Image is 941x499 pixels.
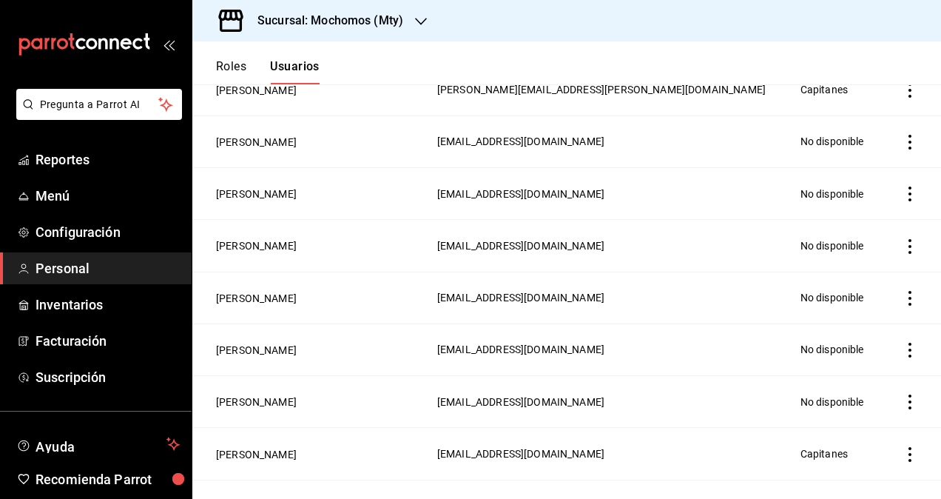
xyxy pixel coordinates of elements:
[216,59,320,84] div: navigation tabs
[36,186,180,206] span: Menú
[437,396,604,408] span: [EMAIL_ADDRESS][DOMAIN_NAME]
[903,343,917,358] button: actions
[437,448,604,460] span: [EMAIL_ADDRESS][DOMAIN_NAME]
[437,344,604,355] span: [EMAIL_ADDRESS][DOMAIN_NAME]
[792,220,884,272] td: No disponible
[792,324,884,375] td: No disponible
[163,38,175,50] button: open_drawer_menu
[36,258,180,278] span: Personal
[792,376,884,428] td: No disponible
[216,343,297,358] button: [PERSON_NAME]
[216,59,246,84] button: Roles
[437,240,604,252] span: [EMAIL_ADDRESS][DOMAIN_NAME]
[216,447,297,462] button: [PERSON_NAME]
[216,291,297,306] button: [PERSON_NAME]
[36,222,180,242] span: Configuración
[903,395,917,409] button: actions
[437,188,604,200] span: [EMAIL_ADDRESS][DOMAIN_NAME]
[800,448,848,460] span: Capitanes
[246,12,403,30] h3: Sucursal: Mochomos (Mty)
[216,187,297,201] button: [PERSON_NAME]
[216,83,297,98] button: [PERSON_NAME]
[437,135,604,147] span: [EMAIL_ADDRESS][DOMAIN_NAME]
[216,395,297,409] button: [PERSON_NAME]
[16,89,182,120] button: Pregunta a Parrot AI
[903,187,917,201] button: actions
[792,167,884,219] td: No disponible
[903,447,917,462] button: actions
[800,84,848,96] span: Capitanes
[903,135,917,150] button: actions
[36,295,180,315] span: Inventarios
[437,84,766,96] span: [PERSON_NAME][EMAIL_ADDRESS][PERSON_NAME][DOMAIN_NAME]
[903,291,917,306] button: actions
[270,59,320,84] button: Usuarios
[36,469,180,489] span: Recomienda Parrot
[903,83,917,98] button: actions
[792,115,884,167] td: No disponible
[792,272,884,324] td: No disponible
[216,238,297,253] button: [PERSON_NAME]
[36,367,180,387] span: Suscripción
[36,331,180,351] span: Facturación
[36,435,161,453] span: Ayuda
[36,150,180,170] span: Reportes
[903,239,917,254] button: actions
[10,107,182,123] a: Pregunta a Parrot AI
[216,135,297,150] button: [PERSON_NAME]
[437,292,604,304] span: [EMAIL_ADDRESS][DOMAIN_NAME]
[40,97,159,113] span: Pregunta a Parrot AI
